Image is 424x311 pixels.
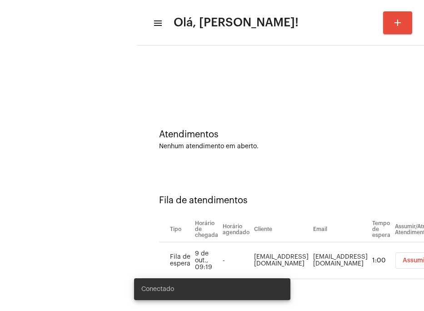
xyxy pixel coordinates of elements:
td: - [220,242,252,279]
div: Atendimentos [159,130,401,140]
th: Tempo de espera [370,217,393,242]
th: Email [311,217,370,242]
td: 9 de out., 09:19 [193,242,220,279]
span: Conectado [141,285,174,294]
div: Nenhum atendimento em aberto. [159,143,401,150]
div: Fila de atendimentos [159,196,401,206]
td: [EMAIL_ADDRESS][DOMAIN_NAME] [311,242,370,279]
td: [EMAIL_ADDRESS][DOMAIN_NAME] [252,242,311,279]
th: Tipo [159,217,193,242]
td: Fila de espera [159,242,193,279]
th: Horário agendado [220,217,252,242]
mat-icon: add [392,17,403,28]
td: 1:00 [370,242,393,279]
mat-icon: sidenav icon [153,18,162,29]
th: Cliente [252,217,311,242]
th: Horário de chegada [193,217,220,242]
span: Olá, [PERSON_NAME]! [174,15,299,30]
